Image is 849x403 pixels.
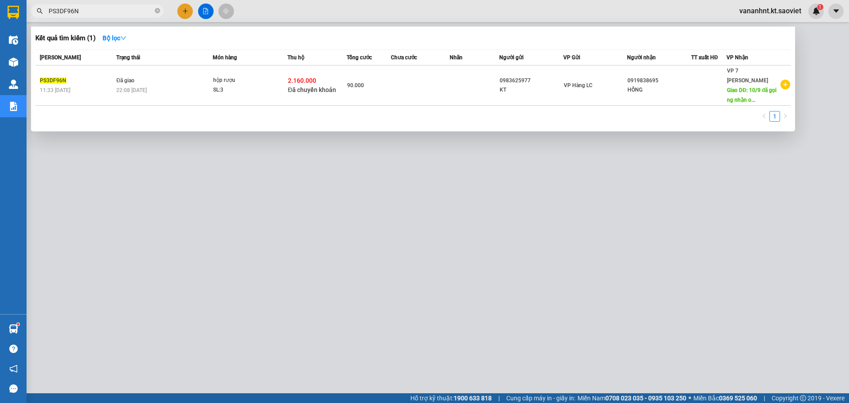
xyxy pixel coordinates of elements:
sup: 1 [17,323,19,326]
span: Người gửi [499,54,524,61]
span: 90.000 [347,82,364,88]
button: left [759,111,769,122]
span: plus-circle [780,80,790,89]
button: Bộ lọcdown [96,31,134,45]
span: PS3DF96N [40,77,66,84]
span: VP Nhận [727,54,748,61]
div: SL: 3 [213,85,279,95]
div: KT [500,85,563,95]
img: warehouse-icon [9,80,18,89]
span: Chưa cước [391,54,417,61]
strong: Bộ lọc [103,35,126,42]
li: 1 [769,111,780,122]
div: 0919838695 [627,76,691,85]
span: right [783,113,788,119]
h3: Kết quả tìm kiếm ( 1 ) [35,34,96,43]
span: search [37,8,43,14]
span: Người nhận [627,54,656,61]
span: notification [9,365,18,373]
span: Đã giao [116,77,134,84]
span: Tổng cước [347,54,372,61]
span: close-circle [155,7,160,15]
input: Tìm tên, số ĐT hoặc mã đơn [49,6,153,16]
span: 11:33 [DATE] [40,87,70,93]
li: Previous Page [759,111,769,122]
span: Giao DĐ: 10/9 đã gọi ng nhận o... [727,87,776,103]
span: question-circle [9,345,18,353]
span: Nhãn [450,54,463,61]
img: warehouse-icon [9,324,18,334]
div: hộp rượu [213,76,279,85]
span: Món hàng [213,54,237,61]
div: HỒNG [627,85,691,95]
li: Next Page [780,111,791,122]
span: 2.160.000 [288,77,316,84]
span: [PERSON_NAME] [40,54,81,61]
span: Đã chuyển khoản [288,86,336,93]
span: Thu hộ [287,54,304,61]
span: left [761,113,767,119]
span: VP 7 [PERSON_NAME] [727,68,768,84]
span: close-circle [155,8,160,13]
span: VP Hàng LC [564,82,593,88]
a: 1 [770,111,780,121]
span: TT xuất HĐ [691,54,718,61]
img: solution-icon [9,102,18,111]
span: VP Gửi [563,54,580,61]
span: 22:08 [DATE] [116,87,147,93]
span: down [120,35,126,41]
button: right [780,111,791,122]
img: warehouse-icon [9,58,18,67]
img: logo-vxr [8,6,19,19]
div: 0983625977 [500,76,563,85]
span: Trạng thái [116,54,140,61]
img: warehouse-icon [9,35,18,45]
span: message [9,384,18,393]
